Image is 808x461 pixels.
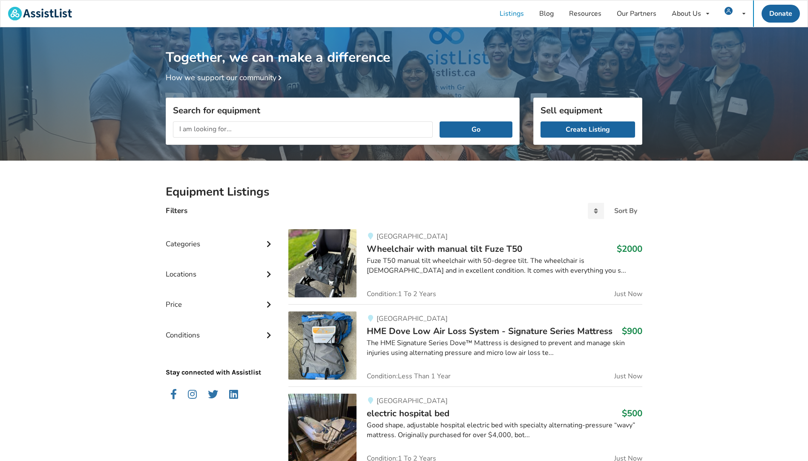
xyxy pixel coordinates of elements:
[288,311,357,380] img: bedroom equipment-hme dove low air loss system - signature series mattress
[288,229,357,297] img: mobility-wheelchair with manual tilt fuze t50
[166,283,275,313] div: Price
[367,325,612,337] span: HME Dove Low Air Loss System - Signature Series Mattress
[532,0,561,27] a: Blog
[614,373,642,380] span: Just Now
[492,0,532,27] a: Listings
[367,256,642,276] div: Fuze T50 manual tilt wheelchair with 50-degree tilt. The wheelchair is [DEMOGRAPHIC_DATA] and in ...
[377,314,448,323] span: [GEOGRAPHIC_DATA]
[166,27,642,66] h1: Together, we can make a difference
[672,10,701,17] div: About Us
[609,0,664,27] a: Our Partners
[8,7,72,20] img: assistlist-logo
[166,206,187,216] h4: Filters
[367,338,642,358] div: The HME Signature Series Dove™ Mattress is designed to prevent and manage skin injuries using alt...
[173,121,433,138] input: I am looking for...
[173,105,512,116] h3: Search for equipment
[166,253,275,283] div: Locations
[762,5,800,23] a: Donate
[288,304,642,386] a: bedroom equipment-hme dove low air loss system - signature series mattress[GEOGRAPHIC_DATA]HME Do...
[166,314,275,344] div: Conditions
[166,344,275,377] p: Stay connected with Assistlist
[725,7,733,15] img: user icon
[367,373,451,380] span: Condition: Less Than 1 Year
[541,121,635,138] a: Create Listing
[367,421,642,440] div: Good shape, adjustable hospital electric bed with specialty alternating-pressure “wavy” mattress....
[622,326,642,337] h3: $900
[614,291,642,297] span: Just Now
[617,243,642,254] h3: $2000
[367,243,522,255] span: Wheelchair with manual tilt Fuze T50
[622,408,642,419] h3: $500
[614,207,637,214] div: Sort By
[377,396,448,406] span: [GEOGRAPHIC_DATA]
[288,229,642,304] a: mobility-wheelchair with manual tilt fuze t50[GEOGRAPHIC_DATA]Wheelchair with manual tilt Fuze T5...
[367,407,449,419] span: electric hospital bed
[561,0,609,27] a: Resources
[440,121,512,138] button: Go
[166,184,642,199] h2: Equipment Listings
[166,72,285,83] a: How we support our community
[377,232,448,241] span: [GEOGRAPHIC_DATA]
[367,291,436,297] span: Condition: 1 To 2 Years
[166,222,275,253] div: Categories
[541,105,635,116] h3: Sell equipment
